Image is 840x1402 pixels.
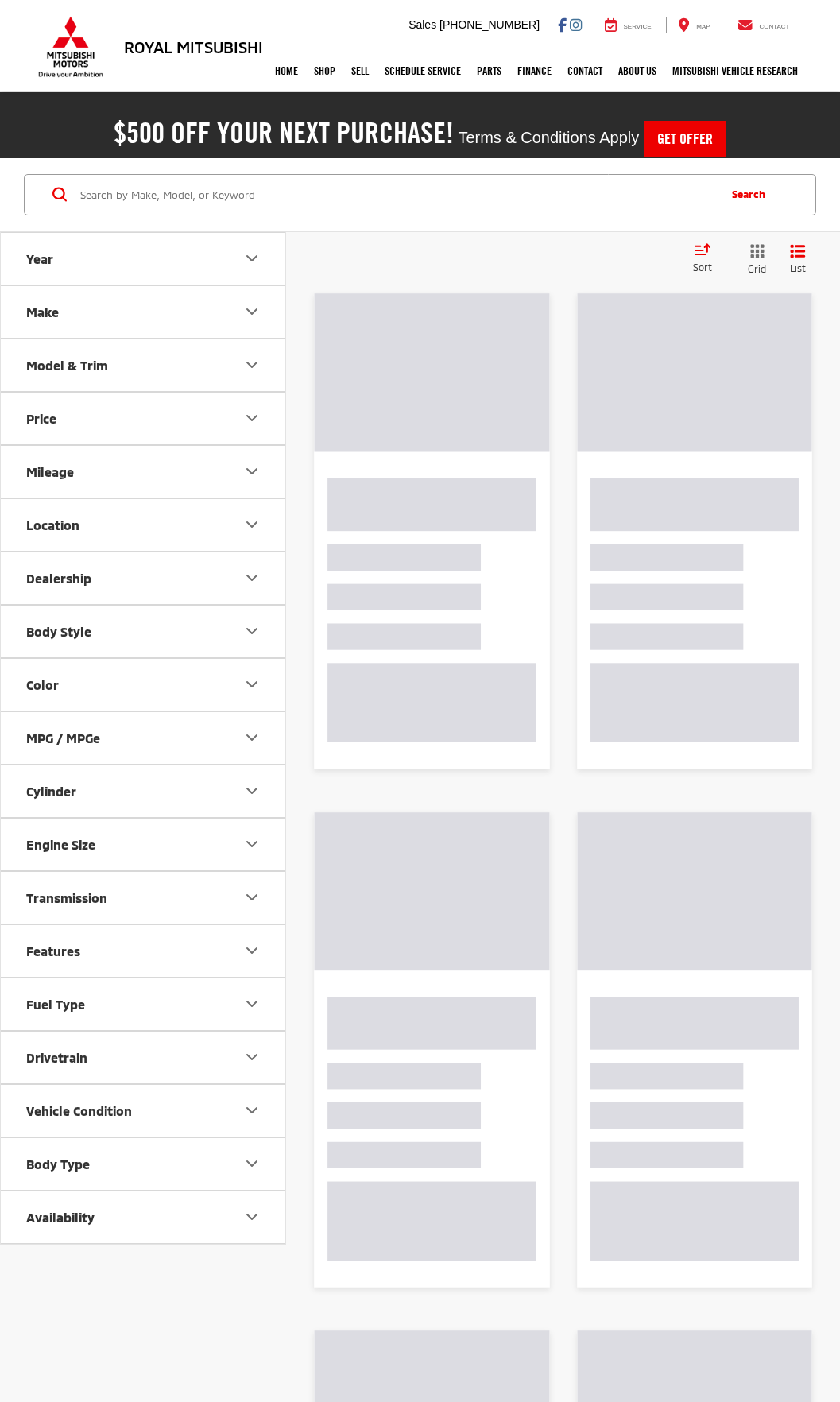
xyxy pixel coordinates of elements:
[242,515,261,534] div: Location
[1,1138,287,1190] button: Body TypeBody Type
[458,129,639,146] span: Terms & Conditions Apply
[267,51,306,91] a: Home
[408,18,436,31] span: Sales
[26,890,107,905] div: Transmission
[242,1101,261,1120] div: Vehicle Condition
[570,18,582,31] a: Instagram: Click to visit our Instagram page
[1,659,287,711] button: ColorColor
[644,121,726,157] a: Get Offer
[666,17,722,33] a: Map
[343,51,377,91] a: Sell
[35,16,106,78] img: Mitsubishi
[242,994,261,1013] div: Fuel Type
[1,446,287,498] button: MileageMileage
[439,18,540,31] span: [PHONE_NUMBER]
[377,51,469,91] a: Schedule Service: Opens in a new tab
[242,409,261,428] div: Price
[778,243,818,276] button: List View
[242,568,261,587] div: Dealership
[242,249,261,268] div: Year
[685,243,730,275] button: Select sort value
[726,17,802,33] a: Contact
[242,941,261,960] div: Features
[242,462,261,481] div: Mileage
[509,51,559,91] a: Finance
[242,888,261,907] div: Transmission
[469,51,509,91] a: Parts: Opens in a new tab
[26,1103,132,1118] div: Vehicle Condition
[26,1050,87,1065] div: Drivetrain
[242,355,261,374] div: Model & Trim
[26,730,100,746] div: MPG / MPGe
[559,51,610,91] a: Contact
[242,1154,261,1173] div: Body Type
[26,304,59,320] div: Make
[26,624,91,639] div: Body Style
[306,51,343,91] a: Shop
[26,943,80,959] div: Features
[1,339,287,391] button: Model & TrimModel & Trim
[26,784,76,799] div: Cylinder
[26,1156,90,1172] div: Body Type
[1,233,287,285] button: YearYear
[242,835,261,854] div: Engine Size
[124,38,263,56] h3: Royal Mitsubishi
[242,781,261,800] div: Cylinder
[1,606,287,657] button: Body StyleBody Style
[748,262,766,276] span: Grid
[558,18,567,31] a: Facebook: Click to visit our Facebook page
[1,499,287,551] button: LocationLocation
[26,571,91,586] div: Dealership
[790,261,806,275] span: List
[693,261,712,273] span: Sort
[26,464,74,479] div: Mileage
[242,302,261,321] div: Make
[759,23,789,30] span: Contact
[26,358,108,373] div: Model & Trim
[79,176,716,214] input: Search by Make, Model, or Keyword
[730,243,778,276] button: Grid View
[1,286,287,338] button: MakeMake
[242,622,261,641] div: Body Style
[1,712,287,764] button: MPG / MPGeMPG / MPGe
[26,997,85,1012] div: Fuel Type
[26,677,59,692] div: Color
[1,925,287,977] button: FeaturesFeatures
[624,23,652,30] span: Service
[1,552,287,604] button: DealershipDealership
[1,1191,287,1243] button: AvailabilityAvailability
[1,393,287,444] button: PricePrice
[1,1032,287,1083] button: DrivetrainDrivetrain
[593,17,664,33] a: Service
[26,251,53,266] div: Year
[1,872,287,924] button: TransmissionTransmission
[716,175,788,215] button: Search
[242,1207,261,1226] div: Availability
[242,675,261,694] div: Color
[114,117,454,149] h2: $500 off your next purchase!
[664,51,806,91] a: Mitsubishi Vehicle Research
[610,51,664,91] a: About Us
[696,23,710,30] span: Map
[26,837,95,852] div: Engine Size
[26,517,79,533] div: Location
[242,728,261,747] div: MPG / MPGe
[26,1210,95,1225] div: Availability
[26,411,56,426] div: Price
[1,1085,287,1137] button: Vehicle ConditionVehicle Condition
[1,819,287,870] button: Engine SizeEngine Size
[1,978,287,1030] button: Fuel TypeFuel Type
[242,1048,261,1067] div: Drivetrain
[1,765,287,817] button: CylinderCylinder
